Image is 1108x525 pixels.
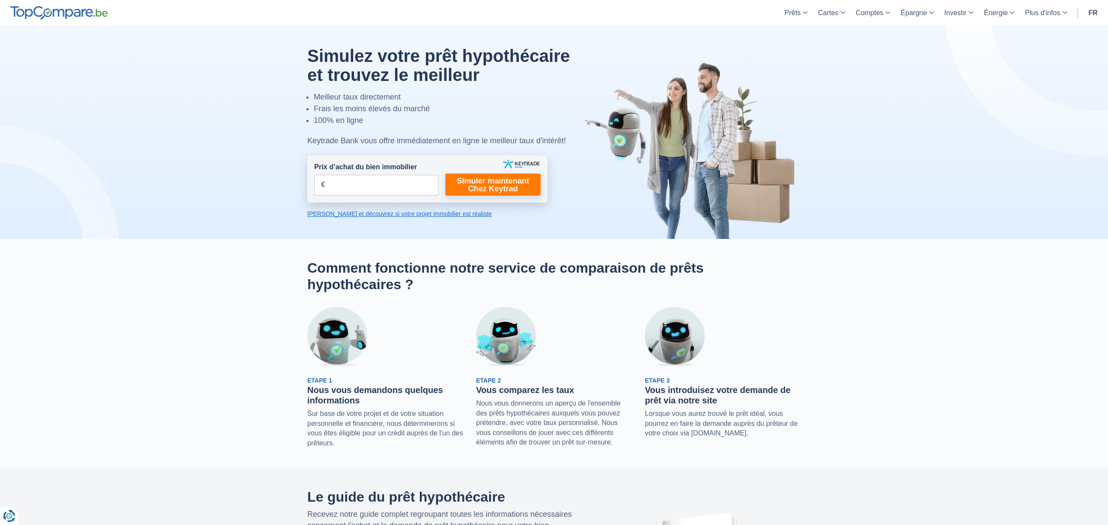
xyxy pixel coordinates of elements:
div: Keytrade Bank vous offre immédiatement en ligne le meilleur taux d'intérêt! [307,135,590,147]
img: TopCompare [10,6,108,20]
li: 100% en ligne [314,115,590,126]
p: Lorsque vous aurez trouvé le prêt idéal, vous pourrez en faire la demande auprès du prêteur de vo... [645,409,801,438]
img: image-hero [584,61,801,239]
label: Prix d’achat du bien immobilier [314,162,417,172]
span: Etape 3 [645,377,670,384]
img: Etape 2 [476,307,536,367]
li: Meilleur taux directement [314,91,590,103]
h1: Simulez votre prêt hypothécaire et trouvez le meilleur [307,46,590,84]
h2: Le guide du prêt hypothécaire [307,490,590,505]
a: Simuler maintenant Chez Keytrad [445,174,541,196]
span: Etape 2 [476,377,501,384]
h3: Vous introduisez votre demande de prêt via notre site [645,385,801,406]
h3: Vous comparez les taux [476,385,632,395]
h3: Nous vous demandons quelques informations [307,385,463,406]
p: Nous vous donnerons un aperçu de l'ensemble des prêts hypothécaires auxquels vous pouvez prétendr... [476,399,632,447]
a: [PERSON_NAME] et découvrez si votre projet immobilier est réaliste [307,209,548,218]
span: Etape 1 [307,377,332,384]
img: keytrade [503,160,540,168]
p: Sur base de votre projet et de votre situation personnelle et financière, nous déterminerons si v... [307,409,463,448]
h2: Comment fonctionne notre service de comparaison de prêts hypothécaires ? [307,260,801,293]
img: Etape 3 [645,307,705,367]
span: € [321,180,325,190]
li: Frais les moins élevés du marché [314,103,590,115]
img: Etape 1 [307,307,367,367]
